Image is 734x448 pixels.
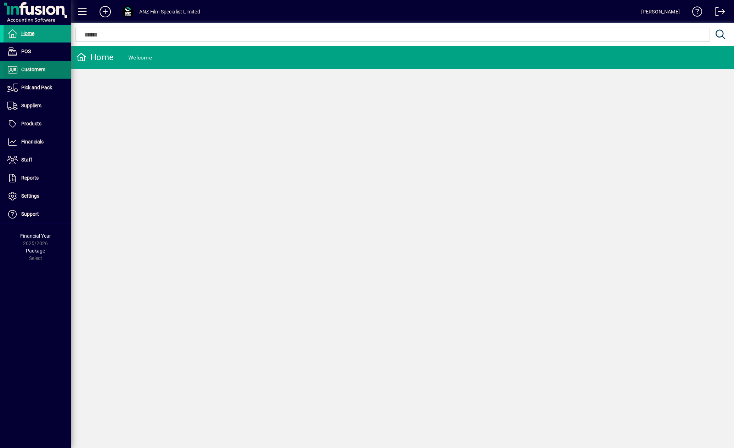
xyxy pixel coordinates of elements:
[128,52,152,63] div: Welcome
[687,1,702,24] a: Knowledge Base
[94,5,117,18] button: Add
[4,115,71,133] a: Products
[4,169,71,187] a: Reports
[4,61,71,79] a: Customers
[21,121,41,126] span: Products
[710,1,725,24] a: Logout
[21,49,31,54] span: POS
[21,30,34,36] span: Home
[21,211,39,217] span: Support
[4,151,71,169] a: Staff
[4,43,71,61] a: POS
[4,133,71,151] a: Financials
[139,6,200,17] div: ANZ Film Specialist Limited
[21,193,39,199] span: Settings
[76,52,114,63] div: Home
[21,157,32,163] span: Staff
[21,175,39,181] span: Reports
[4,79,71,97] a: Pick and Pack
[4,187,71,205] a: Settings
[4,205,71,223] a: Support
[21,139,44,144] span: Financials
[4,97,71,115] a: Suppliers
[21,103,41,108] span: Suppliers
[20,233,51,239] span: Financial Year
[21,85,52,90] span: Pick and Pack
[117,5,139,18] button: Profile
[26,248,45,254] span: Package
[641,6,680,17] div: [PERSON_NAME]
[21,67,45,72] span: Customers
